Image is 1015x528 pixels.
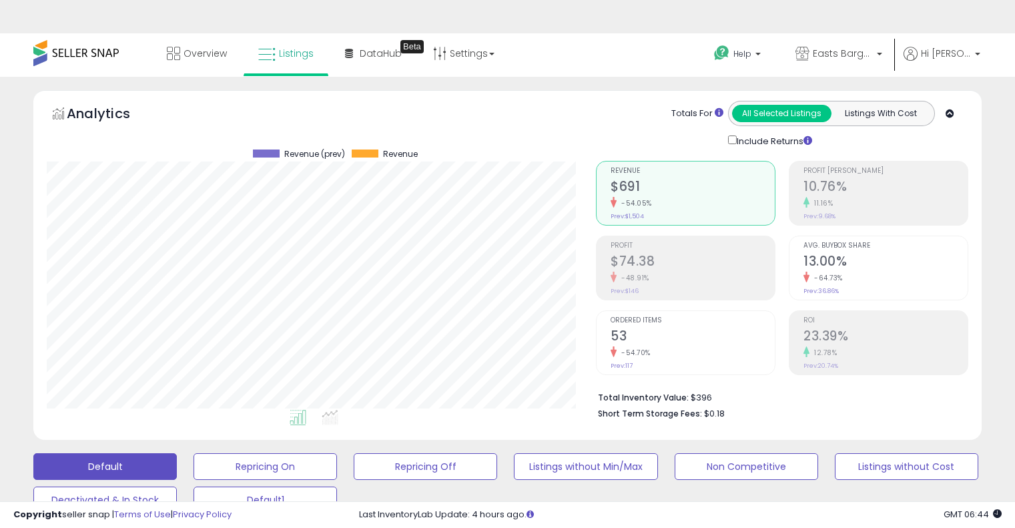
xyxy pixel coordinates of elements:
small: Prev: $146 [611,287,639,295]
strong: Copyright [13,508,62,521]
a: Settings [423,33,504,73]
li: $396 [598,388,958,405]
a: Terms of Use [114,508,171,521]
div: Include Returns [718,133,828,148]
span: Ordered Items [611,317,775,324]
small: -54.05% [617,198,652,208]
span: Revenue [383,150,418,159]
div: Tooltip anchor [400,40,424,53]
span: ROI [803,317,968,324]
button: Non Competitive [675,453,818,480]
span: Help [733,48,751,59]
button: Repricing Off [354,453,497,480]
a: Easts Bargains [785,33,892,77]
h2: 53 [611,328,775,346]
span: Easts Bargains [813,47,873,60]
button: Deactivated & In Stock [33,487,177,513]
a: Listings [248,33,324,73]
a: Hi [PERSON_NAME] [904,47,980,77]
small: -64.73% [809,273,843,283]
a: Privacy Policy [173,508,232,521]
span: Listings [279,47,314,60]
span: Overview [184,47,227,60]
b: Total Inventory Value: [598,392,689,403]
span: Avg. Buybox Share [803,242,968,250]
h5: Analytics [67,104,156,126]
span: Hi [PERSON_NAME] [921,47,971,60]
small: Prev: $1,504 [611,212,644,220]
button: Listings without Min/Max [514,453,657,480]
button: Default1 [194,487,337,513]
div: seller snap | | [13,509,232,521]
b: Short Term Storage Fees: [598,408,702,419]
i: Get Help [713,45,730,61]
span: Profit [611,242,775,250]
h2: $74.38 [611,254,775,272]
div: Totals For [671,107,723,120]
span: 2025-09-7 06:44 GMT [944,508,1002,521]
small: 12.78% [809,348,837,358]
a: DataHub [335,33,412,73]
h2: 23.39% [803,328,968,346]
small: Prev: 9.68% [803,212,835,220]
span: $0.18 [704,407,725,420]
button: All Selected Listings [732,105,831,122]
small: -54.70% [617,348,651,358]
span: Revenue (prev) [284,150,345,159]
h2: 13.00% [803,254,968,272]
small: 11.16% [809,198,833,208]
small: Prev: 117 [611,362,633,370]
button: Repricing On [194,453,337,480]
a: Help [703,35,774,76]
small: Prev: 36.86% [803,287,839,295]
span: Profit [PERSON_NAME] [803,168,968,175]
button: Listings With Cost [831,105,930,122]
small: -48.91% [617,273,649,283]
h2: 10.76% [803,179,968,197]
button: Default [33,453,177,480]
a: Overview [157,33,237,73]
small: Prev: 20.74% [803,362,838,370]
button: Listings without Cost [835,453,978,480]
span: DataHub [360,47,402,60]
div: Last InventoryLab Update: 4 hours ago. [359,509,1002,521]
span: Revenue [611,168,775,175]
h2: $691 [611,179,775,197]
